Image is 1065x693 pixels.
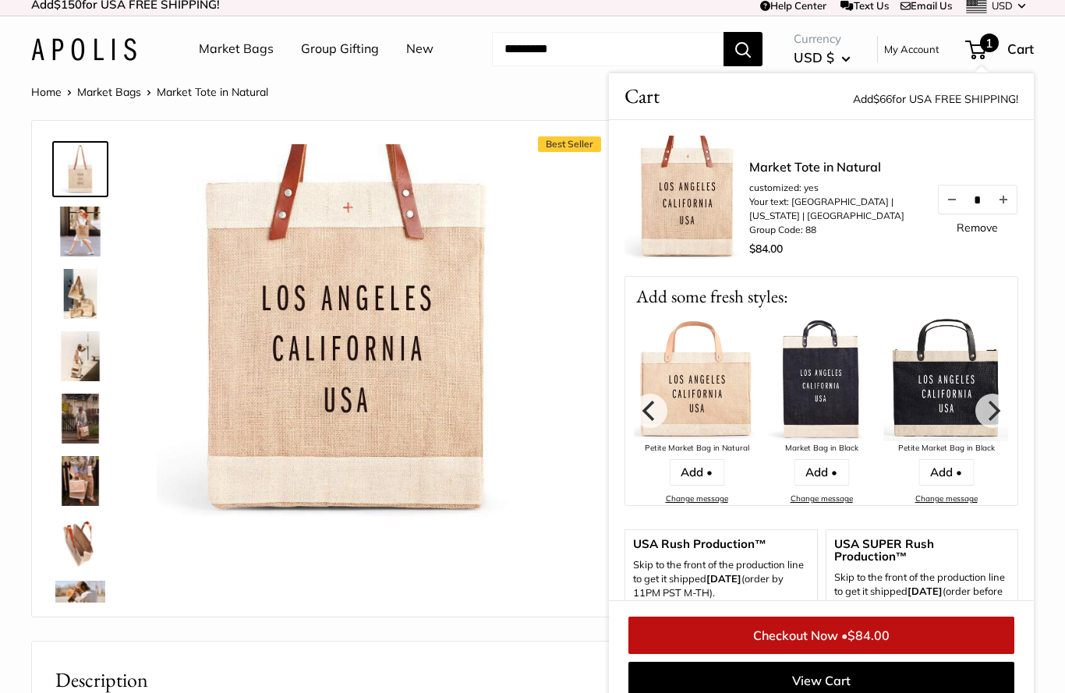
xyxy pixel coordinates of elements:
img: customizer-prod [157,144,534,522]
nav: Breadcrumb [31,82,268,102]
span: Currency [794,28,851,50]
a: description_Effortless style that elevates every moment [52,328,108,384]
img: Market Tote in Natural [55,394,105,444]
span: USA Rush Production™ [633,538,809,550]
a: 1 Cart [967,37,1034,62]
div: Market Bag in Black [759,441,884,456]
a: Market Tote in Natural [52,578,108,634]
input: Search... [492,32,724,66]
button: USD $ [794,45,851,70]
iframe: Sign Up via Text for Offers [12,634,167,681]
img: description_Make it yours with custom printed text. [55,144,105,194]
img: Market Tote in Natural [55,207,105,256]
a: Group Gifting [301,37,379,61]
span: Market Tote in Natural [157,85,268,99]
a: Add • [794,459,849,486]
li: customized: yes [749,181,921,195]
button: Next [975,394,1010,428]
span: $84.00 [847,628,890,643]
a: Market Tote in Natural [52,203,108,260]
a: Change message [791,493,853,504]
a: My Account [884,40,939,58]
span: USD $ [794,49,834,65]
input: Quantity [965,193,990,206]
div: Petite Market Bag in Natural [635,441,759,456]
a: Add • [918,459,974,486]
span: Cart [624,81,660,111]
span: 1 [980,34,999,52]
img: description_The Original Market bag in its 4 native styles [55,269,105,319]
li: Group Code: 88 [749,223,921,237]
span: $84.00 [749,242,783,256]
div: Petite Market Bag in Black [884,441,1009,456]
img: Market Tote in Natural [55,456,105,506]
button: Previous [633,394,667,428]
span: Add for USA FREE SHIPPING! [853,92,1018,106]
img: Market Tote in Natural [55,581,105,631]
a: description_Make it yours with custom printed text. [52,141,108,197]
b: [DATE] [706,572,741,585]
a: description_The Original Market bag in its 4 native styles [52,266,108,322]
a: New [406,37,433,61]
a: Remove [957,222,998,233]
button: Decrease quantity by 1 [939,186,965,214]
span: $66 [873,92,892,106]
a: Change message [915,493,978,504]
img: description_Make it yours with custom printed text. [624,136,749,260]
button: Increase quantity by 1 [990,186,1017,214]
img: Apolis [31,38,136,61]
a: Home [31,85,62,99]
span: Best Seller [538,136,601,152]
a: Checkout Now •$84.00 [628,617,1014,654]
span: USA SUPER Rush Production™ [834,538,1010,563]
span: Cart [1007,41,1034,57]
img: description_Effortless style that elevates every moment [55,331,105,381]
a: Market Bags [199,37,274,61]
a: Change message [666,493,728,504]
a: Add • [669,459,724,486]
span: Skip to the front of the production line to get it shipped (order before 11AM PST M-TH). [834,571,1010,613]
a: Market Tote in Natural [52,391,108,447]
p: Add some fresh styles: [625,277,1017,316]
button: Search [724,32,762,66]
img: description_Water resistant inner liner. [55,518,105,568]
p: Skip to the front of the production line to get it shipped (order by 11PM PST M-TH). [633,558,809,600]
a: Market Tote in Natural [749,157,921,176]
a: description_Water resistant inner liner. [52,515,108,571]
a: Market Tote in Natural [52,453,108,509]
strong: [DATE] [908,585,943,597]
a: Market Bags [77,85,141,99]
li: Your text: [GEOGRAPHIC_DATA] | [US_STATE] | [GEOGRAPHIC_DATA] [749,195,921,223]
